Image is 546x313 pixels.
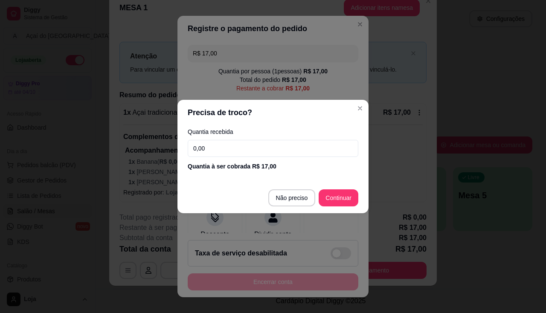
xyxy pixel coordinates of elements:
button: Continuar [319,189,358,206]
button: Não preciso [268,189,316,206]
header: Precisa de troco? [177,100,369,125]
button: Close [353,101,367,115]
label: Quantia recebida [188,129,358,135]
div: Quantia à ser cobrada R$ 17,00 [188,162,358,171]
